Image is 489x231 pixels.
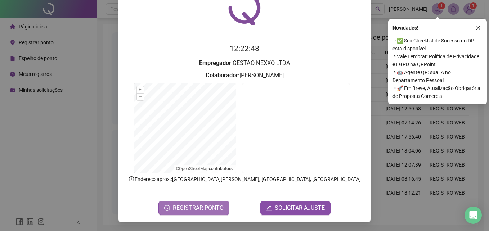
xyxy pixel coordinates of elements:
[476,25,481,30] span: close
[392,68,483,84] span: ⚬ 🤖 Agente QR: sua IA no Departamento Pessoal
[392,84,483,100] span: ⚬ 🚀 Em Breve, Atualização Obrigatória de Proposta Comercial
[127,175,362,183] p: Endereço aprox. : [GEOGRAPHIC_DATA][PERSON_NAME], [GEOGRAPHIC_DATA], [GEOGRAPHIC_DATA]
[392,24,418,32] span: Novidades !
[275,204,325,212] span: SOLICITAR AJUSTE
[465,207,482,224] div: Open Intercom Messenger
[230,44,259,53] time: 12:22:48
[176,166,234,171] li: © contributors.
[173,204,224,212] span: REGISTRAR PONTO
[164,205,170,211] span: clock-circle
[260,201,331,215] button: editSOLICITAR AJUSTE
[158,201,229,215] button: REGISTRAR PONTO
[206,72,238,79] strong: Colaborador
[127,59,362,68] h3: : GESTAO NEXXO LTDA
[392,53,483,68] span: ⚬ Vale Lembrar: Política de Privacidade e LGPD na QRPoint
[128,176,135,182] span: info-circle
[266,205,272,211] span: edit
[179,166,209,171] a: OpenStreetMap
[137,94,144,100] button: –
[137,86,144,93] button: +
[127,71,362,80] h3: : [PERSON_NAME]
[199,60,231,67] strong: Empregador
[392,37,483,53] span: ⚬ ✅ Seu Checklist de Sucesso do DP está disponível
